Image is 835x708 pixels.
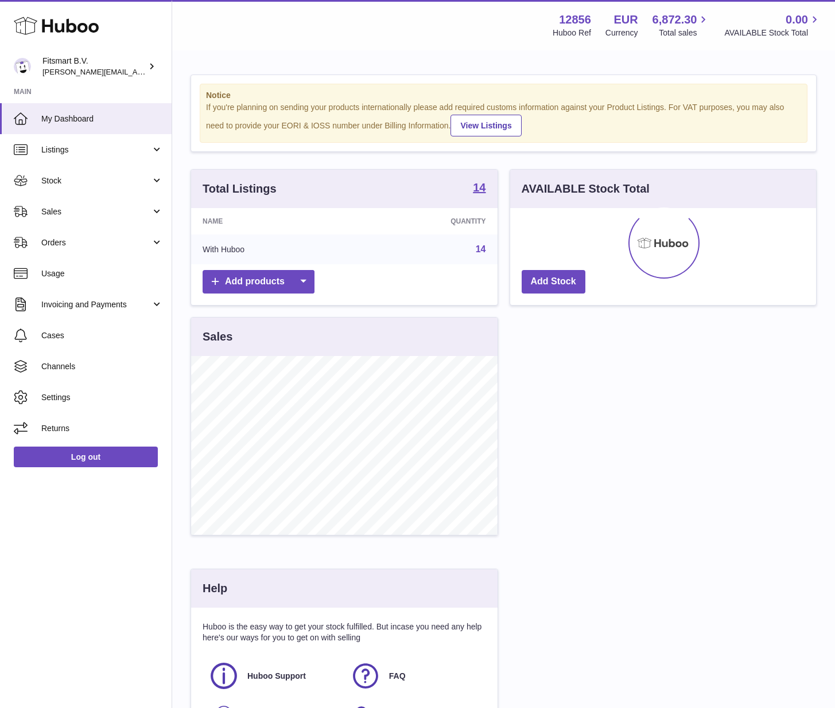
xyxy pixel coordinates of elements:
[605,28,638,38] div: Currency
[653,12,710,38] a: 6,872.30 Total sales
[553,28,591,38] div: Huboo Ref
[653,12,697,28] span: 6,872.30
[41,361,163,372] span: Channels
[41,175,151,186] span: Stock
[522,270,585,294] a: Add Stock
[41,330,163,341] span: Cases
[41,299,151,310] span: Invoicing and Payments
[41,114,163,124] span: My Dashboard
[41,423,163,434] span: Returns
[206,90,801,101] strong: Notice
[203,581,227,596] h3: Help
[42,56,146,77] div: Fitsmart B.V.
[42,67,230,76] span: [PERSON_NAME][EMAIL_ADDRESS][DOMAIN_NAME]
[41,237,151,248] span: Orders
[450,115,521,136] a: View Listings
[559,12,591,28] strong: 12856
[613,12,638,28] strong: EUR
[14,58,31,75] img: jonathan@leaderoo.com
[206,102,801,136] div: If you're planning on sending your products internationally please add required customs informati...
[41,206,151,217] span: Sales
[247,671,306,682] span: Huboo Support
[473,182,486,193] strong: 14
[203,181,277,197] h3: Total Listings
[14,447,158,467] a: Log out
[41,392,163,403] span: Settings
[350,660,480,691] a: FAQ
[786,12,808,28] span: 0.00
[389,671,406,682] span: FAQ
[203,621,486,643] p: Huboo is the easy way to get your stock fulfilled. But incase you need any help here's our ways f...
[522,181,650,197] h3: AVAILABLE Stock Total
[191,208,352,234] th: Name
[191,234,352,264] td: With Huboo
[476,244,486,254] a: 14
[724,28,821,38] span: AVAILABLE Stock Total
[724,12,821,38] a: 0.00 AVAILABLE Stock Total
[473,182,486,195] a: 14
[659,28,710,38] span: Total sales
[203,270,314,294] a: Add products
[208,660,339,691] a: Huboo Support
[203,329,232,345] h3: Sales
[352,208,497,234] th: Quantity
[41,268,163,279] span: Usage
[41,144,151,155] span: Listings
